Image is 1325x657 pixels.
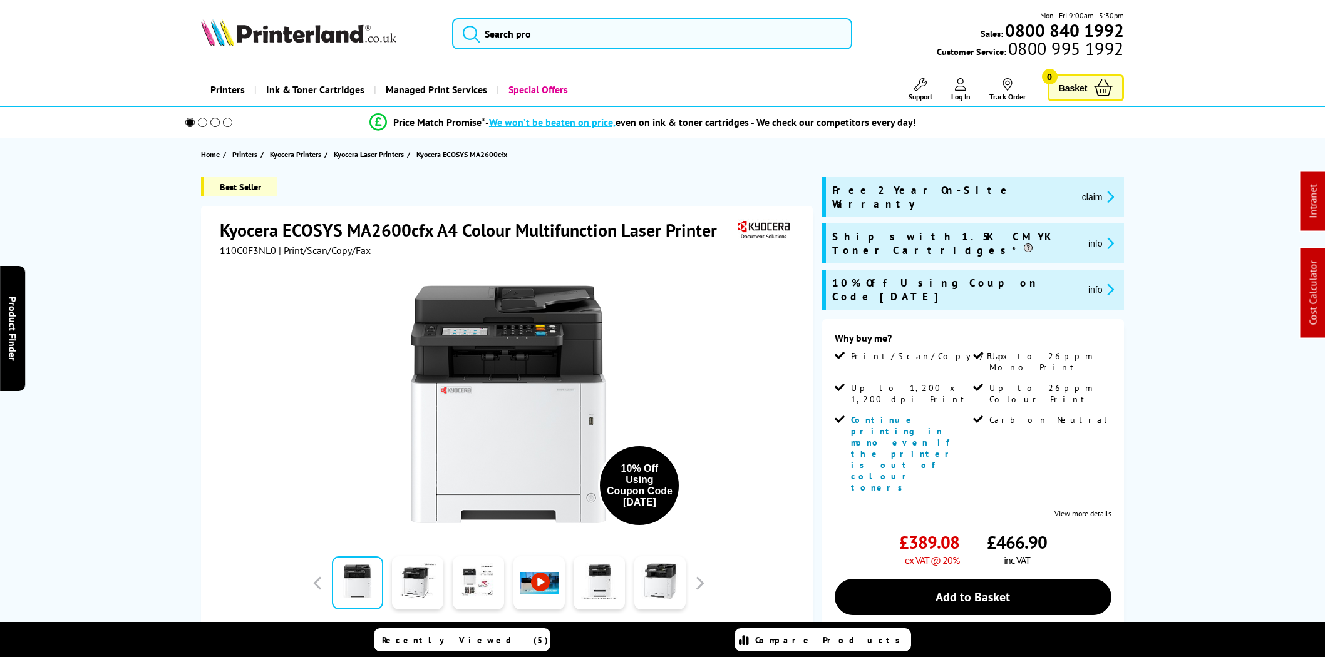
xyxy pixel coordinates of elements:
[1042,69,1058,84] span: 0
[334,148,404,161] span: Kyocera Laser Printers
[735,628,911,651] a: Compare Products
[220,218,730,242] h1: Kyocera ECOSYS MA2600cfx A4 Colour Multifunction Laser Printer
[334,148,407,161] a: Kyocera Laser Printers
[485,116,916,128] div: - even on ink & toner cartridges - We check our competitors every day!
[1048,74,1124,101] a: Basket 0
[201,148,223,161] a: Home
[989,350,1108,373] span: Up to 26ppm Mono Print
[981,28,1003,39] span: Sales:
[497,74,577,106] a: Special Offers
[220,244,276,257] span: 110C0F3NL0
[987,531,1047,554] span: £466.90
[232,148,257,161] span: Printers
[386,282,631,527] img: Kyocera ECOSYS MA2600cfx
[851,350,1012,362] span: Print/Scan/Copy/Fax
[1307,185,1319,218] a: Intranet
[1085,236,1118,250] button: promo-description
[279,244,371,257] span: | Print/Scan/Copy/Fax
[1059,79,1088,96] span: Basket
[832,276,1078,303] span: 10% Off Using Coupon Code [DATE]
[232,148,260,161] a: Printers
[905,554,959,566] span: ex VAT @ 20%
[270,148,324,161] a: Kyocera Printers
[735,218,792,242] img: Kyocera
[909,78,932,101] a: Support
[851,382,970,405] span: Up to 1,200 x 1,200 dpi Print
[416,148,507,161] span: Kyocera ECOSYS MA2600cfx
[1054,509,1111,518] a: View more details
[1004,554,1030,566] span: inc VAT
[266,74,364,106] span: Ink & Toner Cartridges
[1003,24,1124,36] a: 0800 840 1992
[254,74,374,106] a: Ink & Toner Cartridges
[989,382,1108,405] span: Up to 26ppm Colour Print
[989,78,1026,101] a: Track Order
[201,74,254,106] a: Printers
[168,111,1118,133] li: modal_Promise
[835,579,1111,615] a: Add to Basket
[374,74,497,106] a: Managed Print Services
[832,230,1078,257] span: Ships with 1.5K CMYK Toner Cartridges*
[1006,43,1123,54] span: 0800 995 1992
[989,414,1108,425] span: Carbon Neutral
[851,414,956,493] span: Continue printing in mono even if the printer is out of colour toners
[1307,261,1319,325] a: Cost Calculator
[452,18,852,49] input: Search pro
[832,183,1072,211] span: Free 2 Year On-Site Warranty
[1085,282,1118,297] button: promo-description
[6,297,19,361] span: Product Finder
[1005,19,1124,42] b: 0800 840 1992
[201,148,220,161] span: Home
[899,531,959,554] span: £389.08
[393,116,485,128] span: Price Match Promise*
[489,116,616,128] span: We won’t be beaten on price,
[606,463,673,508] div: 10% Off Using Coupon Code [DATE]
[1078,190,1118,204] button: promo-description
[270,148,321,161] span: Kyocera Printers
[382,634,549,646] span: Recently Viewed (5)
[909,92,932,101] span: Support
[201,19,396,46] img: Printerland Logo
[1040,9,1124,21] span: Mon - Fri 9:00am - 5:30pm
[835,332,1111,350] div: Why buy me?
[374,628,550,651] a: Recently Viewed (5)
[416,148,510,161] a: Kyocera ECOSYS MA2600cfx
[951,92,971,101] span: Log In
[755,634,907,646] span: Compare Products
[201,19,436,49] a: Printerland Logo
[937,43,1123,58] span: Customer Service:
[201,177,277,196] span: Best Seller
[951,78,971,101] a: Log In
